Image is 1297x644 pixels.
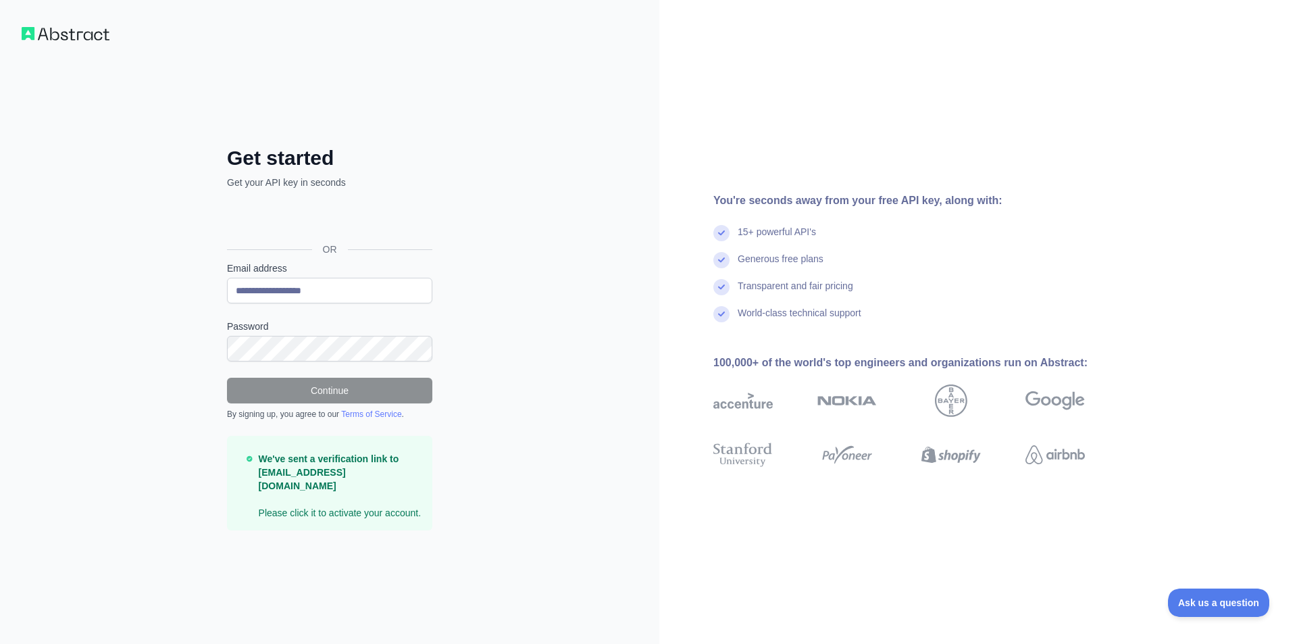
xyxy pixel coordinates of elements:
[1025,440,1085,470] img: airbnb
[713,279,730,295] img: check mark
[713,225,730,241] img: check mark
[227,176,432,189] p: Get your API key in seconds
[817,385,877,417] img: nokia
[738,252,823,279] div: Generous free plans
[713,306,730,322] img: check mark
[921,440,981,470] img: shopify
[935,385,967,417] img: bayer
[220,204,436,234] iframe: Sign in with Google Button
[817,440,877,470] img: payoneer
[227,378,432,403] button: Continue
[738,279,853,306] div: Transparent and fair pricing
[341,410,401,419] a: Terms of Service
[227,409,432,420] div: By signing up, you agree to our .
[259,453,399,491] strong: We've sent a verification link to [EMAIL_ADDRESS][DOMAIN_NAME]
[738,306,861,333] div: World-class technical support
[713,440,773,470] img: stanford university
[259,452,422,520] p: Please click it to activate your account.
[713,355,1128,371] div: 100,000+ of the world's top engineers and organizations run on Abstract:
[713,193,1128,209] div: You're seconds away from your free API key, along with:
[1025,385,1085,417] img: google
[312,243,348,256] span: OR
[22,27,109,41] img: Workflow
[738,225,816,252] div: 15+ powerful API's
[1168,589,1270,617] iframe: Toggle Customer Support
[713,252,730,268] img: check mark
[713,385,773,417] img: accenture
[227,146,432,170] h2: Get started
[227,262,432,275] label: Email address
[227,320,432,333] label: Password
